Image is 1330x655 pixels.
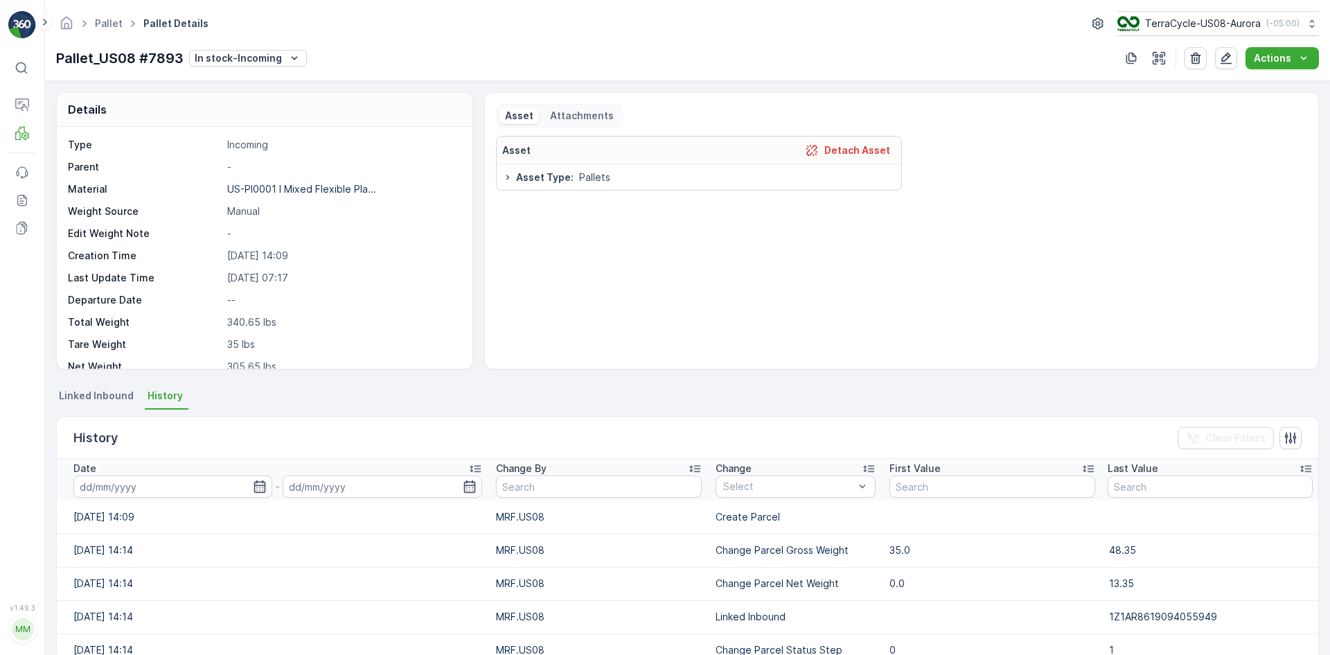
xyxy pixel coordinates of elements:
[1102,567,1318,600] td: 13.35
[489,534,709,567] td: MRF.US08
[68,271,222,285] p: Last Update Time
[227,183,376,195] p: US-PI0001 I Mixed Flexible Pla...
[57,500,489,534] td: [DATE] 14:09
[489,500,709,534] td: MRF.US08
[73,428,118,448] p: History
[73,462,96,475] p: Date
[227,138,458,152] p: Incoming
[723,480,854,494] p: Select
[709,567,883,600] td: Change Parcel Net Weight
[68,249,222,263] p: Creation Time
[505,109,533,123] p: Asset
[227,249,458,263] p: [DATE] 14:09
[95,17,123,29] a: Pallet
[68,182,222,196] p: Material
[1266,18,1300,29] p: ( -05:00 )
[883,534,1102,567] td: 35.0
[56,48,184,69] p: Pallet_US08 #7893
[57,600,489,634] td: [DATE] 14:14
[227,271,458,285] p: [DATE] 07:17
[227,293,458,307] p: --
[195,51,282,65] p: In stock-Incoming
[550,109,614,123] p: Attachments
[68,138,222,152] p: Type
[68,338,222,351] p: Tare Weight
[57,567,489,600] td: [DATE] 14:14
[1108,475,1313,498] input: Search
[1245,47,1319,69] button: Actions
[1254,51,1291,65] p: Actions
[709,500,883,534] td: Create Parcel
[579,171,610,184] span: Pallets
[1108,462,1158,475] p: Last Value
[275,478,280,495] p: -
[709,600,883,634] td: Linked Inbound
[12,618,34,640] div: MM
[709,534,883,567] td: Change Parcel Gross Weight
[1117,11,1319,36] button: TerraCycle-US08-Aurora(-05:00)
[283,475,481,498] input: dd/mm/yyyy
[1178,427,1274,449] button: Clear Filters
[8,11,36,39] img: logo
[68,227,222,241] p: Edit Weight Note
[502,143,531,157] p: Asset
[496,462,547,475] p: Change By
[1117,16,1140,31] img: image_ci7OI47.png
[68,101,107,118] p: Details
[68,160,222,174] p: Parent
[68,204,222,218] p: Weight Source
[68,293,222,307] p: Departure Date
[716,462,752,475] p: Change
[889,462,941,475] p: First Value
[883,567,1102,600] td: 0.0
[141,17,211,30] span: Pallet Details
[889,475,1095,498] input: Search
[227,315,458,329] p: 340.65 lbs
[68,315,222,329] p: Total Weight
[489,600,709,634] td: MRF.US08
[1145,17,1261,30] p: TerraCycle-US08-Aurora
[496,475,702,498] input: Search
[8,604,36,612] span: v 1.49.3
[73,475,272,498] input: dd/mm/yyyy
[227,338,458,351] p: 35 lbs
[799,142,896,159] button: Detach Asset
[68,360,222,374] p: Net Weight
[1205,431,1266,445] p: Clear Filters
[489,567,709,600] td: MRF.US08
[227,160,458,174] p: -
[1102,600,1318,634] td: 1Z1AR8619094055949
[189,50,307,67] button: In stock-Incoming
[8,615,36,644] button: MM
[227,204,458,218] p: Manual
[227,360,458,374] p: 305.65 lbs
[59,389,134,403] span: Linked Inbound
[148,389,183,403] span: History
[1102,534,1318,567] td: 48.35
[57,534,489,567] td: [DATE] 14:14
[227,227,458,241] p: -
[824,143,890,157] p: Detach Asset
[59,21,74,33] a: Homepage
[516,171,574,184] span: Asset Type :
